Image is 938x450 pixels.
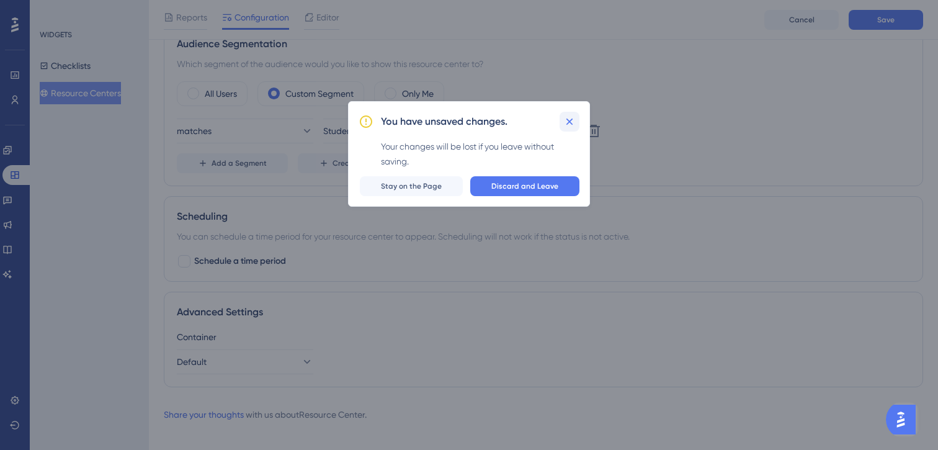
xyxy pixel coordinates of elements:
[381,114,507,129] h2: You have unsaved changes.
[381,181,442,191] span: Stay on the Page
[491,181,558,191] span: Discard and Leave
[381,139,579,169] div: Your changes will be lost if you leave without saving.
[886,401,923,438] iframe: UserGuiding AI Assistant Launcher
